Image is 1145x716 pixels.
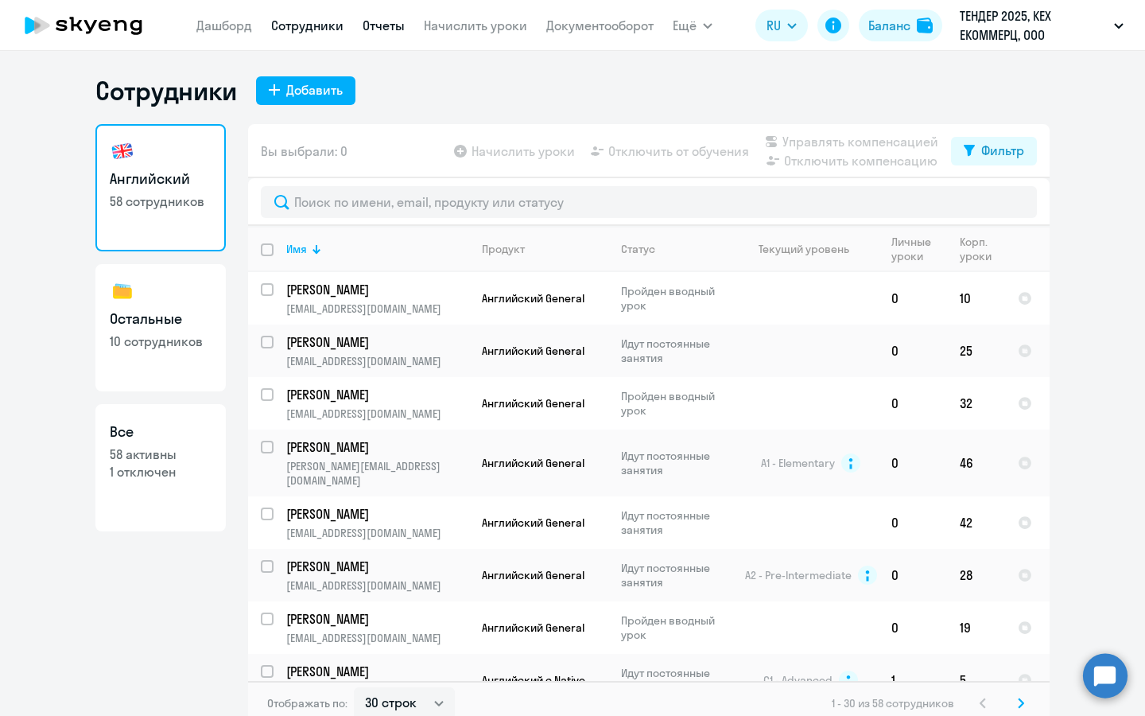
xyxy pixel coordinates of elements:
p: [PERSON_NAME] [286,386,466,403]
p: [PERSON_NAME][EMAIL_ADDRESS][DOMAIN_NAME] [286,459,468,488]
a: [PERSON_NAME] [286,610,468,628]
span: Английский General [482,568,584,582]
p: [EMAIL_ADDRESS][DOMAIN_NAME] [286,302,468,316]
p: [PERSON_NAME] [286,438,466,456]
a: Английский58 сотрудников [95,124,226,251]
p: Пройден вводный урок [621,389,730,418]
div: Личные уроки [891,235,932,263]
span: Английский General [482,621,584,635]
td: 0 [879,601,947,654]
button: Ещё [673,10,712,41]
span: Английский General [482,291,584,305]
div: Фильтр [981,141,1024,160]
p: [PERSON_NAME] [286,281,466,298]
button: Балансbalance [859,10,942,41]
p: Идут постоянные занятия [621,449,730,477]
div: Корп. уроки [960,235,992,263]
p: [EMAIL_ADDRESS][DOMAIN_NAME] [286,407,468,421]
span: Вы выбрали: 0 [261,142,347,161]
h3: Английский [110,169,212,189]
p: Идут постоянные занятия [621,508,730,537]
img: others [110,278,135,304]
div: Имя [286,242,468,256]
button: ТЕНДЕР 2025, КЕХ ЕКОММЕРЦ, ООО [952,6,1131,45]
td: 19 [947,601,1005,654]
div: Статус [621,242,655,256]
td: 0 [879,377,947,430]
td: 32 [947,377,1005,430]
p: [PERSON_NAME] [286,333,466,351]
a: [PERSON_NAME] [286,386,468,403]
td: 25 [947,325,1005,377]
p: 58 активны [110,446,212,463]
div: Баланс [868,16,910,35]
div: Личные уроки [891,235,946,263]
td: 0 [879,496,947,549]
p: [PERSON_NAME] [286,663,466,680]
p: Идут постоянные занятия [621,561,730,590]
td: 28 [947,549,1005,601]
a: Документооборот [546,18,654,33]
td: 0 [879,549,947,601]
h3: Все [110,422,212,442]
td: 5 [947,654,1005,706]
span: RU [767,16,781,35]
span: A2 - Pre-Intermediate [745,568,852,582]
td: 42 [947,496,1005,549]
span: Английский General [482,396,584,411]
span: Отображать по: [267,696,347,710]
div: Текущий уровень [743,242,878,256]
td: 0 [879,325,947,377]
p: [PERSON_NAME] [286,558,466,575]
p: 58 сотрудников [110,193,212,210]
a: [PERSON_NAME] [286,438,468,456]
div: Продукт [482,242,607,256]
p: [PERSON_NAME] [286,505,466,523]
a: Сотрудники [271,18,343,33]
td: 10 [947,272,1005,325]
span: Английский General [482,516,584,530]
p: Идут постоянные занятия [621,666,730,695]
span: 1 - 30 из 58 сотрудников [832,696,954,710]
td: 0 [879,272,947,325]
td: 1 [879,654,947,706]
span: Ещё [673,16,697,35]
p: [EMAIL_ADDRESS][DOMAIN_NAME] [286,354,468,368]
button: RU [755,10,808,41]
div: Статус [621,242,730,256]
p: [EMAIL_ADDRESS][DOMAIN_NAME] [286,578,468,593]
a: Отчеты [363,18,405,33]
div: Корп. уроки [960,235,1004,263]
p: Идут постоянные занятия [621,337,730,365]
td: 0 [879,430,947,496]
button: Фильтр [951,137,1037,165]
span: C1 - Advanced [763,673,833,687]
div: Продукт [482,242,525,256]
h1: Сотрудники [95,75,237,107]
a: [PERSON_NAME] [286,558,468,575]
a: [PERSON_NAME] [286,505,468,523]
a: Все58 активны1 отключен [95,404,226,531]
a: Дашборд [196,18,252,33]
span: Английский с Native [482,673,585,687]
span: Английский General [482,456,584,470]
p: Пройден вводный урок [621,613,730,642]
p: [PERSON_NAME] [286,610,466,628]
a: [PERSON_NAME] [286,663,468,680]
td: 46 [947,430,1005,496]
span: A1 - Elementary [761,456,835,470]
p: [EMAIL_ADDRESS][DOMAIN_NAME] [286,526,468,540]
p: ТЕНДЕР 2025, КЕХ ЕКОММЕРЦ, ООО [960,6,1108,45]
a: [PERSON_NAME] [286,333,468,351]
p: 1 отключен [110,463,212,481]
p: [EMAIL_ADDRESS][DOMAIN_NAME] [286,631,468,645]
a: [PERSON_NAME] [286,281,468,298]
div: Имя [286,242,307,256]
h3: Остальные [110,309,212,329]
div: Добавить [286,80,343,99]
button: Добавить [256,76,355,105]
div: Текущий уровень [759,242,849,256]
p: Пройден вводный урок [621,284,730,313]
p: 10 сотрудников [110,333,212,350]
